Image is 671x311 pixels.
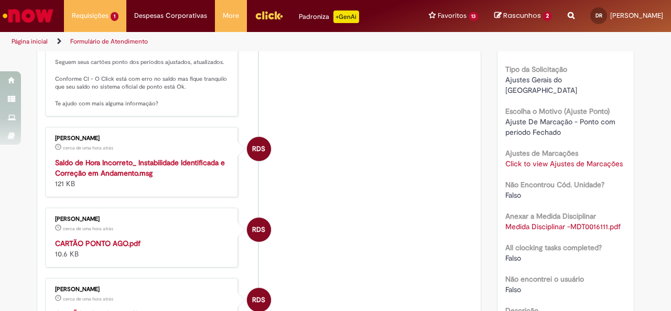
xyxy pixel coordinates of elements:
[333,10,359,23] p: +GenAi
[55,239,140,248] a: CARTÃO PONTO AGO.pdf
[505,285,521,294] span: Falso
[494,11,552,21] a: Rascunhos
[252,136,265,162] span: RDS
[247,218,271,242] div: Raquel De Souza
[63,226,113,232] span: cerca de uma hora atrás
[72,10,109,21] span: Requisições
[55,238,230,259] div: 10.6 KB
[55,216,230,222] div: [PERSON_NAME]
[70,37,148,46] a: Formulário de Atendimento
[503,10,541,20] span: Rascunhos
[55,17,230,108] p: Olá Diego, boa tarde! Pronto, ajuste realizado conforme solicitado, seu saldo está atualizado. Se...
[134,10,207,21] span: Despesas Corporativas
[505,75,577,95] span: Ajustes Gerais do [GEOGRAPHIC_DATA]
[63,145,113,151] span: cerca de uma hora atrás
[610,11,663,20] span: [PERSON_NAME]
[505,180,604,189] b: Não Encontrou Cód. Unidade?
[55,158,225,178] a: Saldo de Hora Incorreto_ Instabilidade Identificada e Correção em Andamento.msg
[596,12,602,19] span: DR
[505,65,567,74] b: Tipo da Solicitação
[1,5,55,26] img: ServiceNow
[505,159,623,168] a: Click to view Ajustes de Marcações
[543,12,552,21] span: 2
[55,135,230,142] div: [PERSON_NAME]
[469,12,479,21] span: 13
[505,211,596,221] b: Anexar a Medida Disciplinar
[252,217,265,242] span: RDS
[505,148,578,158] b: Ajustes de Marcações
[111,12,118,21] span: 1
[505,274,584,284] b: Não encontrei o usuário
[247,137,271,161] div: Raquel De Souza
[12,37,48,46] a: Página inicial
[505,253,521,263] span: Falso
[505,106,610,116] b: Escolha o Motivo (Ajuste Ponto)
[63,296,113,302] time: 29/08/2025 13:01:20
[255,7,283,23] img: click_logo_yellow_360x200.png
[223,10,239,21] span: More
[505,190,521,200] span: Falso
[505,117,618,137] span: Ajuste De Marcação - Ponto com período Fechado
[8,32,439,51] ul: Trilhas de página
[299,10,359,23] div: Padroniza
[55,157,230,189] div: 121 KB
[505,243,602,252] b: All clocking tasks completed?
[63,145,113,151] time: 29/08/2025 13:03:05
[505,222,621,231] a: Download de Medida Disciplinar -MDT0016111.pdf
[63,296,113,302] span: cerca de uma hora atrás
[63,226,113,232] time: 29/08/2025 13:01:20
[438,10,467,21] span: Favoritos
[55,286,230,293] div: [PERSON_NAME]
